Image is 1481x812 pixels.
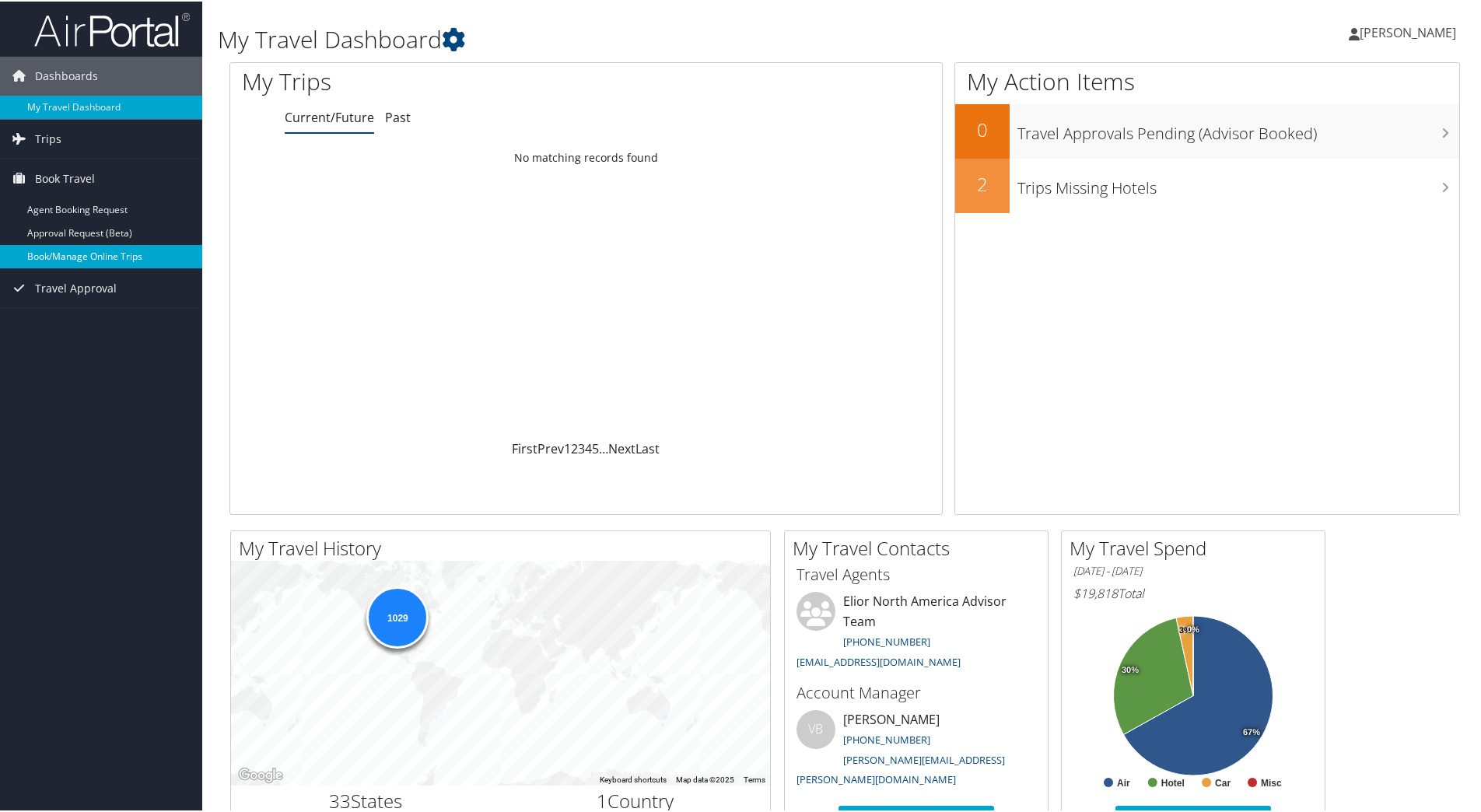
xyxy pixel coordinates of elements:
a: 5 [592,439,599,456]
text: Misc [1261,776,1282,787]
span: $19,818 [1073,583,1118,600]
h1: My Action Items [955,64,1459,96]
h1: My Travel Dashboard [218,22,1054,54]
span: Trips [35,118,61,157]
button: Keyboard shortcuts [600,773,667,784]
span: … [599,439,608,456]
a: Next [608,439,635,456]
h1: My Trips [242,64,634,96]
tspan: 3% [1179,625,1192,634]
text: Air [1117,776,1130,787]
h6: [DATE] - [DATE] [1073,562,1313,577]
h3: Travel Agents [797,562,1036,584]
span: Book Travel [35,158,95,197]
h6: Total [1073,583,1313,600]
h2: 0 [955,115,1010,142]
a: [PHONE_NUMBER] [843,633,930,647]
img: Google [235,764,286,784]
a: Last [635,439,660,456]
a: [PHONE_NUMBER] [843,731,930,745]
tspan: 0% [1187,624,1199,633]
span: 1 [597,786,607,812]
span: 33 [329,786,351,812]
a: [PERSON_NAME] [1349,8,1472,54]
a: [EMAIL_ADDRESS][DOMAIN_NAME] [797,653,961,667]
h2: My Travel Contacts [793,534,1048,560]
a: 2Trips Missing Hotels [955,157,1459,212]
a: First [512,439,537,456]
h3: Account Manager [797,681,1036,702]
span: Dashboards [35,55,98,94]
text: Hotel [1161,776,1185,787]
tspan: 30% [1122,664,1139,674]
a: 2 [571,439,578,456]
a: 4 [585,439,592,456]
h3: Trips Missing Hotels [1017,168,1459,198]
text: Car [1215,776,1231,787]
a: 3 [578,439,585,456]
div: 1029 [366,585,429,647]
span: [PERSON_NAME] [1360,23,1456,40]
h2: 2 [955,170,1010,196]
a: [PERSON_NAME][EMAIL_ADDRESS][PERSON_NAME][DOMAIN_NAME] [797,751,1005,786]
h2: My Travel History [239,534,770,560]
a: Current/Future [285,107,374,124]
span: Travel Approval [35,268,117,306]
a: Prev [537,439,564,456]
li: Elior North America Advisor Team [789,590,1044,674]
li: [PERSON_NAME] [789,709,1044,792]
a: 0Travel Approvals Pending (Advisor Booked) [955,103,1459,157]
div: VB [797,709,835,747]
a: 1 [564,439,571,456]
a: Past [385,107,411,124]
h2: My Travel Spend [1070,534,1325,560]
a: Terms (opens in new tab) [744,774,765,782]
h3: Travel Approvals Pending (Advisor Booked) [1017,114,1459,143]
a: Open this area in Google Maps (opens a new window) [235,764,286,784]
img: airportal-logo.png [34,10,190,47]
tspan: 67% [1243,726,1260,736]
span: Map data ©2025 [676,774,734,782]
td: No matching records found [230,142,942,170]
